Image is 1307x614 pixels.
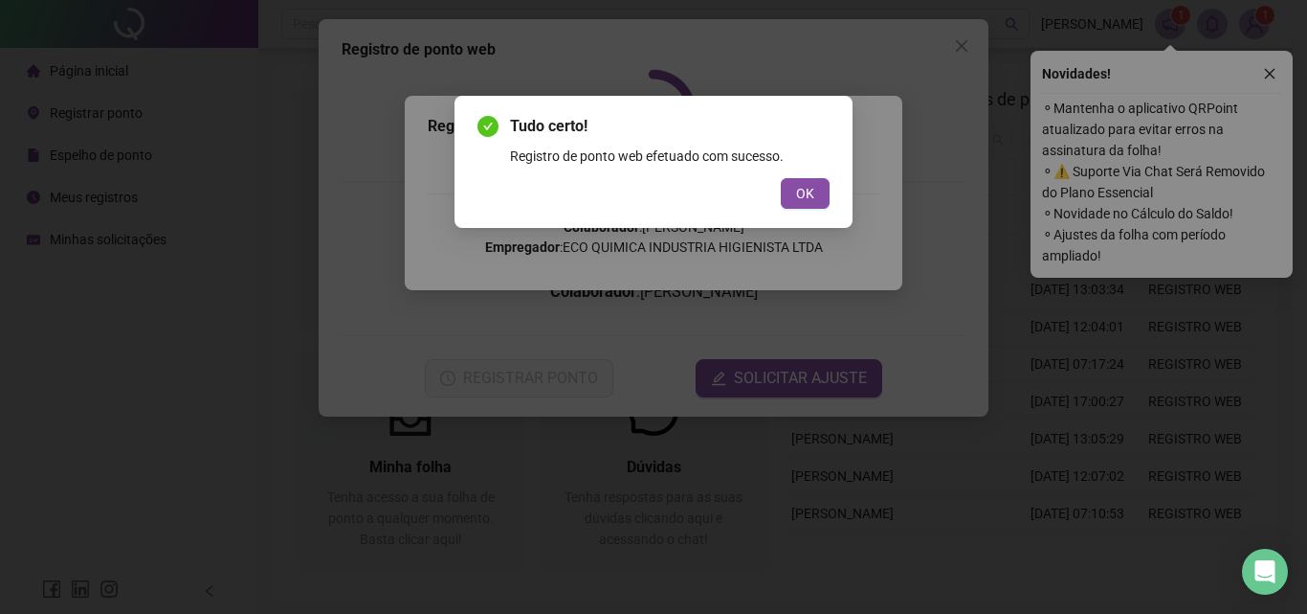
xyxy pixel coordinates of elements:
div: Open Intercom Messenger [1242,549,1288,595]
div: Registro de ponto web efetuado com sucesso. [510,146,830,167]
span: Tudo certo! [510,115,830,138]
span: OK [796,183,814,204]
span: check-circle [477,116,498,137]
button: OK [781,178,830,209]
